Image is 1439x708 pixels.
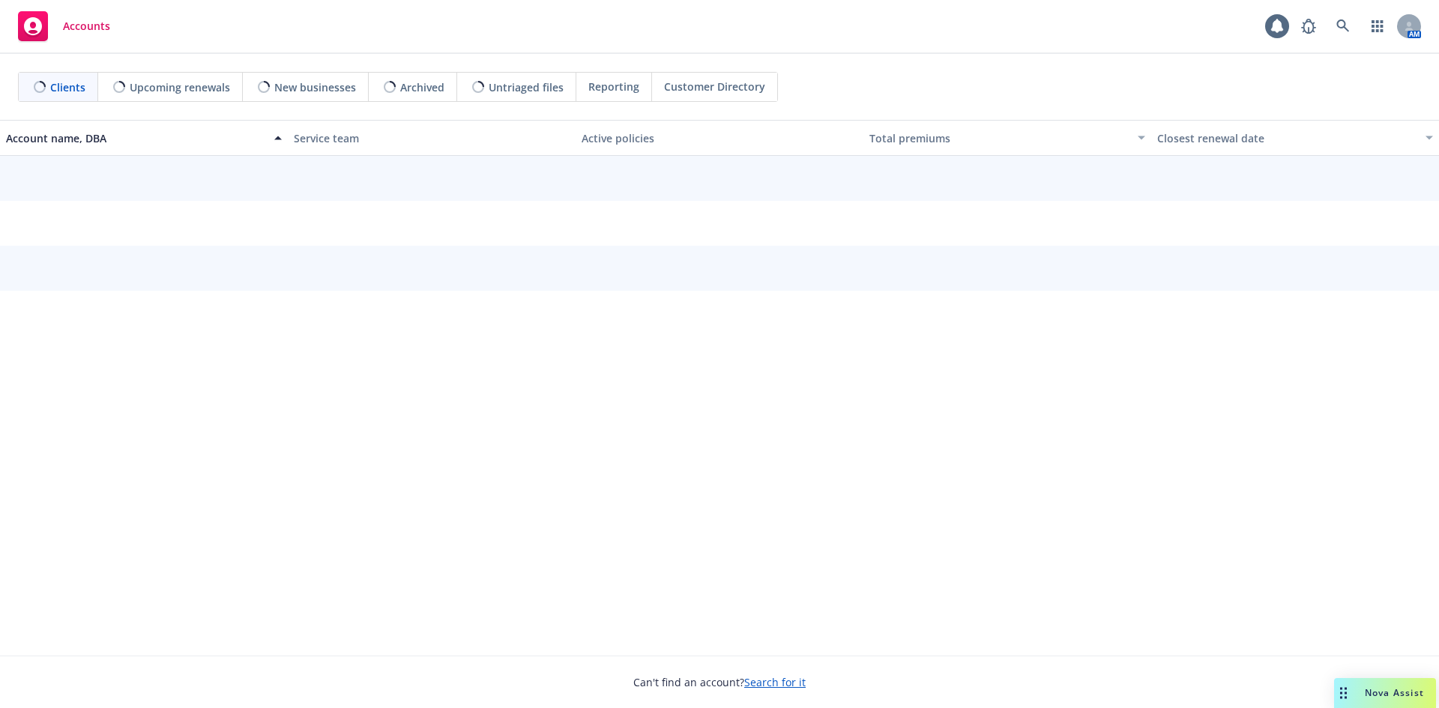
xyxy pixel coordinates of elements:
a: Switch app [1363,11,1393,41]
a: Accounts [12,5,116,47]
button: Active policies [576,120,863,156]
span: Accounts [63,20,110,32]
span: Archived [400,79,444,95]
div: Drag to move [1334,678,1353,708]
span: Untriaged files [489,79,564,95]
span: Reporting [588,79,639,94]
div: Total premiums [869,130,1129,146]
div: Closest renewal date [1157,130,1417,146]
a: Report a Bug [1294,11,1324,41]
span: Upcoming renewals [130,79,230,95]
a: Search for it [744,675,806,689]
span: Nova Assist [1365,686,1424,699]
a: Search [1328,11,1358,41]
button: Nova Assist [1334,678,1436,708]
span: Can't find an account? [633,674,806,690]
button: Service team [288,120,576,156]
div: Account name, DBA [6,130,265,146]
button: Closest renewal date [1151,120,1439,156]
div: Active policies [582,130,857,146]
div: Service team [294,130,570,146]
span: New businesses [274,79,356,95]
span: Clients [50,79,85,95]
button: Total premiums [863,120,1151,156]
span: Customer Directory [664,79,765,94]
